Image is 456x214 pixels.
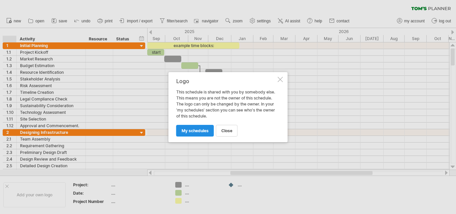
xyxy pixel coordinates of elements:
[176,125,214,137] a: my schedules
[176,78,276,84] div: Logo
[182,128,209,133] span: my schedules
[221,128,232,133] span: close
[176,78,276,136] div: This schedule is shared with you by somebody else. This means you are not the owner of this sched...
[216,125,238,137] a: close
